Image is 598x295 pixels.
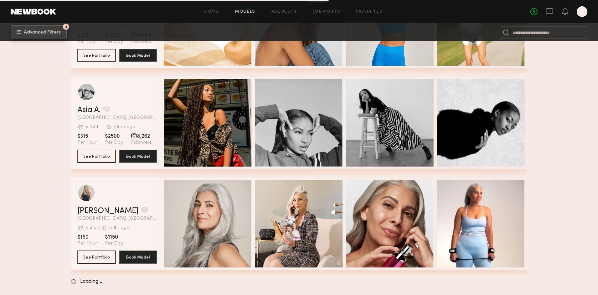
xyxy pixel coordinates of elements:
span: $1150 [105,234,123,241]
span: Per Day [105,241,123,247]
a: [PERSON_NAME] [77,207,139,215]
span: 3 [65,25,67,28]
a: Requests [271,10,297,14]
span: $315 [77,133,97,140]
span: Advanced Filters [24,30,61,35]
div: +1mo ago [114,125,136,129]
div: < 3 d [86,226,97,230]
a: Asia A. [77,106,101,114]
span: Loading… [80,279,102,284]
button: See Portfolio [77,150,116,163]
span: $160 [77,234,97,241]
span: Per Day [105,140,123,146]
a: Models [235,10,255,14]
button: Book Model [119,49,157,62]
div: < 24 hr [86,125,101,129]
span: Per Hour [77,241,97,247]
button: Book Model [119,251,157,264]
span: Per Hour [77,39,97,45]
button: Book Model [119,150,157,163]
a: Job Posts [313,10,341,14]
a: Home [204,10,219,14]
span: 8,262 [131,133,152,140]
a: E [577,6,587,17]
a: Favorites [356,10,382,14]
div: < 1hr ago [109,226,130,230]
span: Per Day [105,39,123,45]
span: [GEOGRAPHIC_DATA], [GEOGRAPHIC_DATA] [77,216,157,221]
span: $2500 [105,133,123,140]
button: 3Advanced Filters [11,25,67,38]
button: See Portfolio [77,251,116,264]
span: Followers [131,140,152,146]
button: See Portfolio [77,49,116,62]
span: Per Hour [77,140,97,146]
span: [GEOGRAPHIC_DATA], [GEOGRAPHIC_DATA] [77,115,157,120]
span: Followers [131,39,152,45]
